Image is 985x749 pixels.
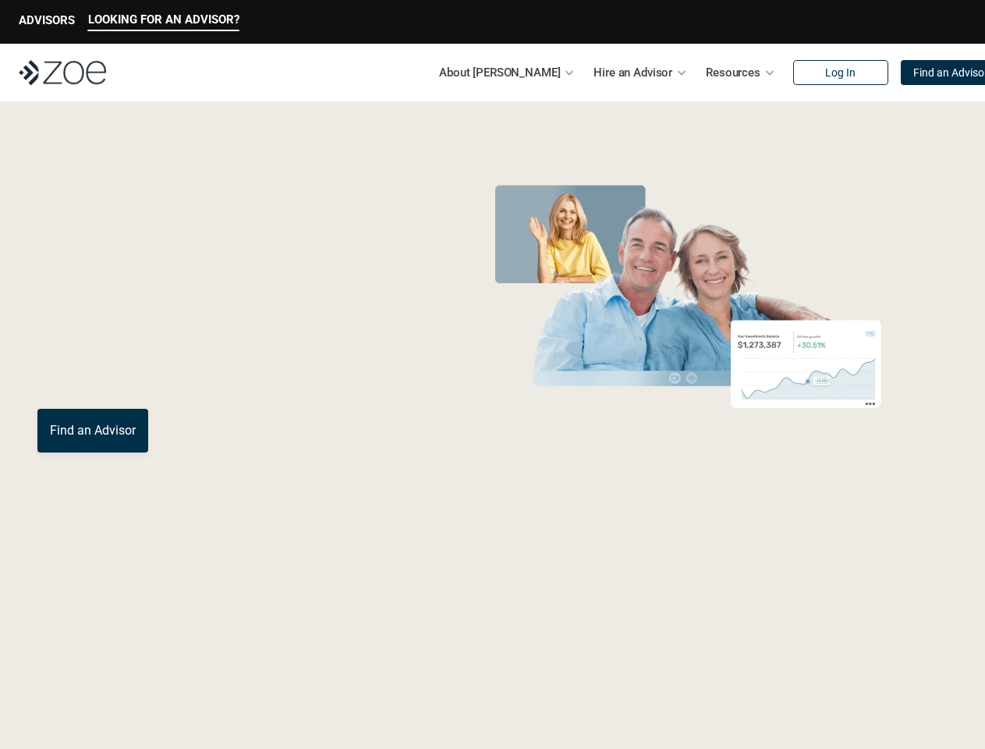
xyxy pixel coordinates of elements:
[480,178,896,431] img: Zoe Financial Hero Image
[37,225,353,337] span: with a Financial Advisor
[37,172,384,233] span: Grow Your Wealth
[37,409,148,453] a: Find an Advisor
[88,12,239,27] p: LOOKING FOR AN ADVISOR?
[472,441,905,449] em: The information in the visuals above is for illustrative purposes only and does not represent an ...
[825,66,856,80] p: Log In
[37,353,429,390] p: You deserve an advisor you can trust. [PERSON_NAME], hire, and invest with vetted, fiduciary, fin...
[793,60,888,85] a: Log In
[19,13,75,27] p: ADVISORS
[37,651,948,726] p: Loremipsum: *DolOrsi Ametconsecte adi Eli Seddoeius tem inc utlaboreet. Dol 4165 MagNaal Enimadmi...
[50,423,136,438] p: Find an Advisor
[593,61,672,84] p: Hire an Advisor
[439,61,560,84] p: About [PERSON_NAME]
[706,61,760,84] p: Resources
